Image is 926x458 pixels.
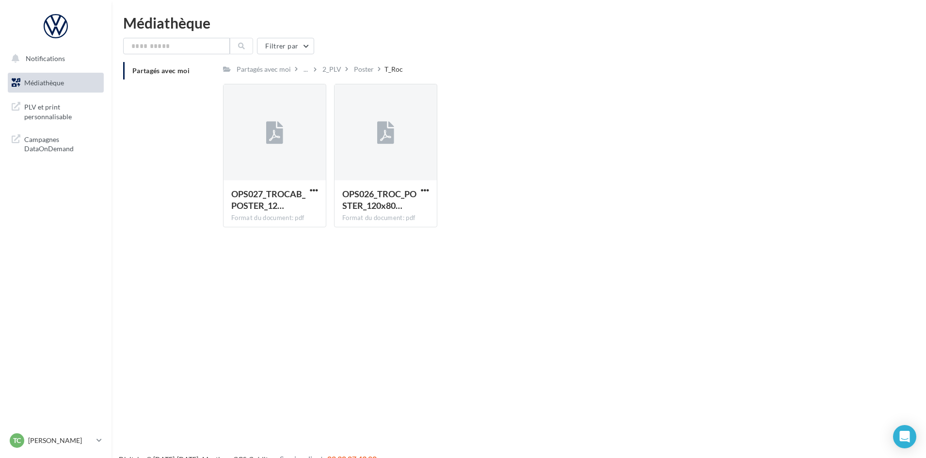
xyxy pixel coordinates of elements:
[24,133,100,154] span: Campagnes DataOnDemand
[302,63,310,76] div: ...
[231,214,318,222] div: Format du document: pdf
[123,16,914,30] div: Médiathèque
[24,100,100,121] span: PLV et print personnalisable
[354,64,374,74] div: Poster
[231,189,305,211] span: OPS027_TROCAB_POSTER_120x80cm_MARS23_25PC_HD.pdf
[6,73,106,93] a: Médiathèque
[24,79,64,87] span: Médiathèque
[384,64,403,74] div: T_Roc
[28,436,93,445] p: [PERSON_NAME]
[342,214,429,222] div: Format du document: pdf
[6,48,102,69] button: Notifications
[132,66,190,75] span: Partagés avec moi
[893,425,916,448] div: Open Intercom Messenger
[237,64,291,74] div: Partagés avec moi
[322,64,341,74] div: 2_PLV
[6,96,106,125] a: PLV et print personnalisable
[6,129,106,158] a: Campagnes DataOnDemand
[257,38,314,54] button: Filtrer par
[13,436,21,445] span: TC
[342,189,416,211] span: OPS026_TROC_POSTER_120x80cm_MARS23_25PC_HD.pdf
[8,431,104,450] a: TC [PERSON_NAME]
[26,54,65,63] span: Notifications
